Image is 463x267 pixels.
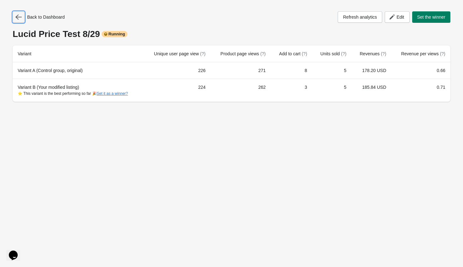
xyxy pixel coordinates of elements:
[360,51,386,56] span: Revenues
[6,242,27,261] iframe: chat widget
[391,79,450,102] td: 0.71
[154,51,205,56] span: Unique user page view
[13,11,65,23] div: Back to Dashboard
[385,11,409,23] button: Edit
[211,62,271,79] td: 271
[352,62,391,79] td: 178.20 USD
[352,79,391,102] td: 185.84 USD
[221,51,266,56] span: Product page views
[13,29,450,39] div: Lucid Price Test 8/29
[18,84,139,97] div: Variant B (Your modified listing)
[341,51,346,56] span: (?)
[343,15,377,20] span: Refresh analytics
[417,15,446,20] span: Set the winner
[391,62,450,79] td: 0.66
[97,91,128,96] button: Set it as a winner?
[260,51,266,56] span: (?)
[271,62,312,79] td: 8
[144,62,211,79] td: 226
[396,15,404,20] span: Edit
[302,51,307,56] span: (?)
[13,46,144,62] th: Variant
[381,51,386,56] span: (?)
[211,79,271,102] td: 262
[200,51,205,56] span: (?)
[412,11,451,23] button: Set the winner
[18,90,139,97] div: ⭐ This variant is the best performing so far 🎉
[338,11,382,23] button: Refresh analytics
[440,51,445,56] span: (?)
[279,51,307,56] span: Add to cart
[271,79,312,102] td: 3
[312,62,352,79] td: 5
[18,67,139,74] div: Variant A (Control group, original)
[144,79,211,102] td: 224
[102,31,128,37] div: Running
[401,51,445,56] span: Revenue per views
[312,79,352,102] td: 5
[320,51,346,56] span: Units sold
